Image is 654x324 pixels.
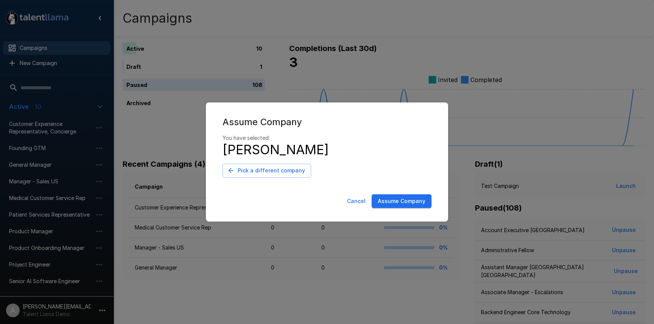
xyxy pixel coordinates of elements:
[223,164,311,178] button: Pick a different company
[372,194,431,208] button: Assume Company
[223,134,431,142] p: You have selected:
[223,116,431,128] div: Assume Company
[344,194,369,208] button: Cancel
[223,142,431,158] h4: [PERSON_NAME]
